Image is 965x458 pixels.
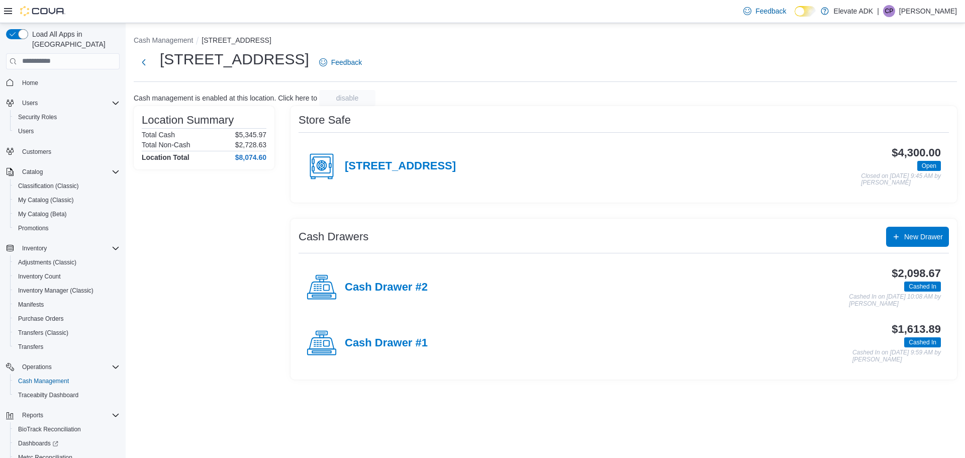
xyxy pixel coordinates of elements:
span: Inventory Manager (Classic) [14,285,120,297]
h4: [STREET_ADDRESS] [345,160,456,173]
a: Inventory Count [14,270,65,283]
h3: $1,613.89 [892,323,941,335]
button: Purchase Orders [10,312,124,326]
a: Manifests [14,299,48,311]
a: My Catalog (Beta) [14,208,71,220]
span: Security Roles [14,111,120,123]
span: Inventory Count [18,272,61,281]
button: Next [134,52,154,72]
span: Catalog [22,168,43,176]
p: $2,728.63 [235,141,266,149]
span: Operations [18,361,120,373]
p: $5,345.97 [235,131,266,139]
button: disable [319,90,375,106]
button: My Catalog (Classic) [10,193,124,207]
button: Security Roles [10,110,124,124]
a: My Catalog (Classic) [14,194,78,206]
h4: Cash Drawer #1 [345,337,428,350]
span: Cash Management [14,375,120,387]
span: Dashboards [14,437,120,449]
h3: $4,300.00 [892,147,941,159]
p: Closed on [DATE] 9:45 AM by [PERSON_NAME] [861,173,941,187]
span: Home [18,76,120,89]
span: disable [336,93,358,103]
h4: Location Total [142,153,189,161]
button: Users [18,97,42,109]
button: [STREET_ADDRESS] [202,36,271,44]
a: Cash Management [14,375,73,387]
button: Reports [2,408,124,422]
input: Dark Mode [795,6,816,17]
nav: An example of EuiBreadcrumbs [134,35,957,47]
button: Reports [18,409,47,421]
span: Reports [22,411,43,419]
a: Purchase Orders [14,313,68,325]
button: Inventory [2,241,124,255]
span: Load All Apps in [GEOGRAPHIC_DATA] [28,29,120,49]
button: Users [10,124,124,138]
span: Promotions [14,222,120,234]
h4: $8,074.60 [235,153,266,161]
span: My Catalog (Classic) [14,194,120,206]
h6: Total Cash [142,131,175,139]
span: Purchase Orders [14,313,120,325]
a: Transfers [14,341,47,353]
span: Cash Management [18,377,69,385]
h3: Cash Drawers [299,231,368,243]
span: Manifests [14,299,120,311]
h3: Store Safe [299,114,351,126]
p: [PERSON_NAME] [899,5,957,17]
p: Elevate ADK [834,5,874,17]
span: Traceabilty Dashboard [14,389,120,401]
button: Cash Management [10,374,124,388]
img: Cova [20,6,65,16]
a: Classification (Classic) [14,180,83,192]
span: Traceabilty Dashboard [18,391,78,399]
span: Feedback [331,57,362,67]
a: Promotions [14,222,53,234]
button: Inventory [18,242,51,254]
button: Manifests [10,298,124,312]
span: Cashed In [904,282,941,292]
a: BioTrack Reconciliation [14,423,85,435]
p: Cashed In on [DATE] 10:08 AM by [PERSON_NAME] [849,294,941,307]
button: Cash Management [134,36,193,44]
span: Catalog [18,166,120,178]
span: BioTrack Reconciliation [18,425,81,433]
a: Traceabilty Dashboard [14,389,82,401]
a: Dashboards [10,436,124,450]
span: Users [18,97,120,109]
span: Home [22,79,38,87]
span: Reports [18,409,120,421]
p: Cash management is enabled at this location. Click here to [134,94,317,102]
span: Manifests [18,301,44,309]
span: Security Roles [18,113,57,121]
button: Inventory Count [10,269,124,284]
span: Users [18,127,34,135]
div: Chase Pippin [883,5,895,17]
a: Transfers (Classic) [14,327,72,339]
span: Promotions [18,224,49,232]
span: Classification (Classic) [18,182,79,190]
span: Customers [18,145,120,158]
button: BioTrack Reconciliation [10,422,124,436]
span: Transfers (Classic) [18,329,68,337]
span: Customers [22,148,51,156]
span: Open [917,161,941,171]
button: Users [2,96,124,110]
a: Security Roles [14,111,61,123]
span: Inventory Count [14,270,120,283]
button: My Catalog (Beta) [10,207,124,221]
span: Inventory Manager (Classic) [18,287,93,295]
button: Adjustments (Classic) [10,255,124,269]
span: Users [22,99,38,107]
span: Purchase Orders [18,315,64,323]
span: Dashboards [18,439,58,447]
h1: [STREET_ADDRESS] [160,49,309,69]
button: Operations [18,361,56,373]
span: My Catalog (Beta) [18,210,67,218]
p: Cashed In on [DATE] 9:59 AM by [PERSON_NAME] [852,349,941,363]
span: Inventory [22,244,47,252]
span: New Drawer [904,232,943,242]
